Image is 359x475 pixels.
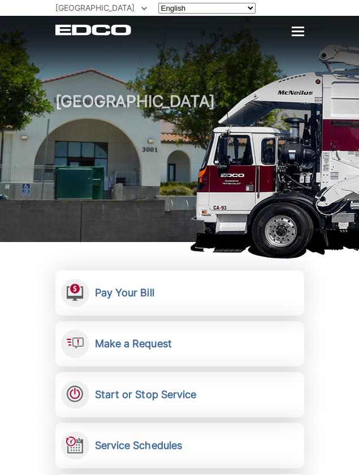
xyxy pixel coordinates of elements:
span: [GEOGRAPHIC_DATA] [55,3,135,12]
select: Select a language [158,3,256,14]
h2: Make a Request [95,338,172,350]
h2: Service Schedules [95,439,183,452]
h1: [GEOGRAPHIC_DATA] [55,93,304,245]
a: Make a Request [55,321,304,366]
a: Pay Your Bill [55,270,304,316]
h2: Start or Stop Service [95,388,197,401]
a: EDCD logo. Return to the homepage. [55,24,131,36]
a: Service Schedules [55,423,304,468]
h2: Pay Your Bill [95,287,154,299]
